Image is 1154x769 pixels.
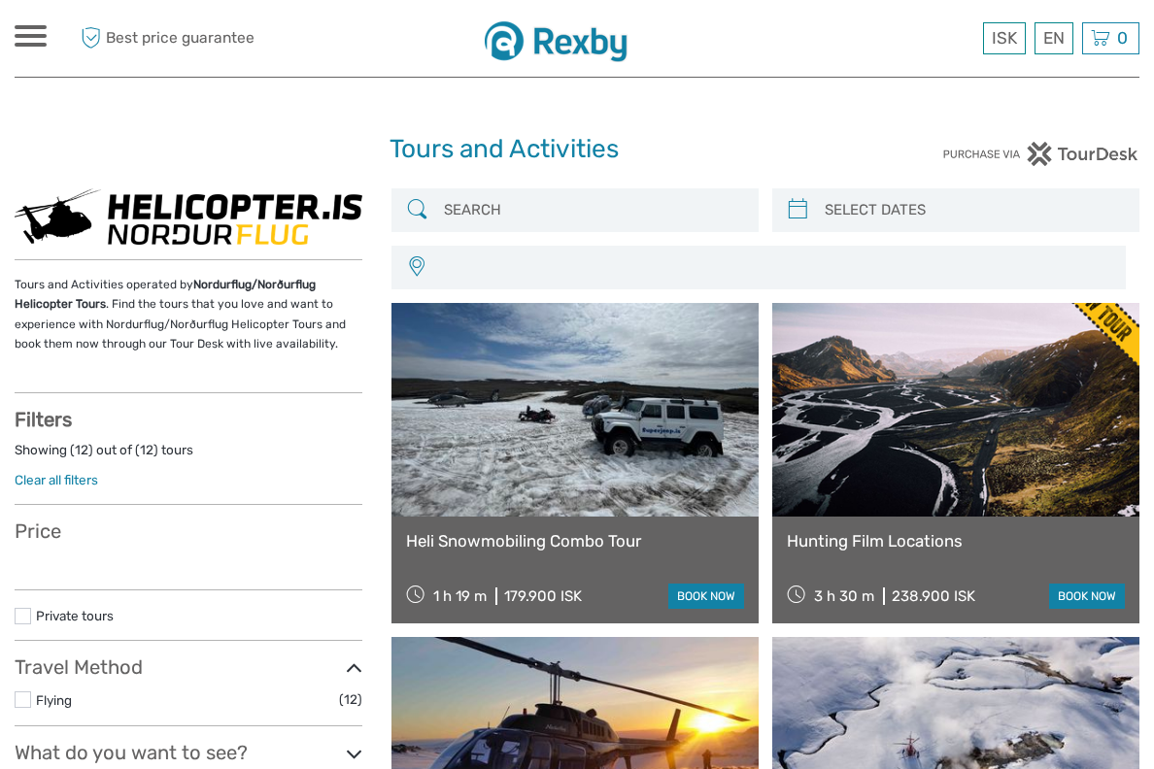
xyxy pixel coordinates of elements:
h3: Travel Method [15,655,362,679]
div: Showing ( ) out of ( ) tours [15,441,362,471]
img: 221-1_logo_thumbnail.png [15,188,362,246]
span: 0 [1114,28,1131,48]
a: Heli Snowmobiling Combo Tour [406,531,744,551]
input: SELECT DATES [817,193,1130,227]
div: EN [1035,22,1073,54]
div: 179.900 ISK [504,587,582,605]
h3: What do you want to see? [15,741,362,764]
img: 1430-dd05a757-d8ed-48de-a814-6052a4ad6914_logo_small.jpg [485,15,641,62]
span: 1 h 19 m [433,587,487,605]
a: Private tours [36,608,114,623]
h3: Price [15,519,362,543]
label: 12 [75,441,88,459]
a: book now [668,584,744,609]
h1: Tours and Activities [390,134,764,165]
a: Clear all filters [15,472,98,487]
span: (12) [339,688,362,711]
label: 12 [140,441,153,459]
span: 3 h 30 m [814,587,874,605]
img: PurchaseViaTourDesk.png [942,142,1139,166]
span: ISK [992,28,1017,48]
p: Tours and Activities operated by . Find the tours that you love and want to experience with Nordu... [15,275,362,354]
a: Hunting Film Locations [787,531,1125,551]
strong: Filters [15,408,72,431]
input: SEARCH [436,193,749,227]
div: 238.900 ISK [892,587,975,605]
a: book now [1049,584,1125,609]
a: Flying [36,692,72,708]
span: Best price guarantee [76,22,296,54]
